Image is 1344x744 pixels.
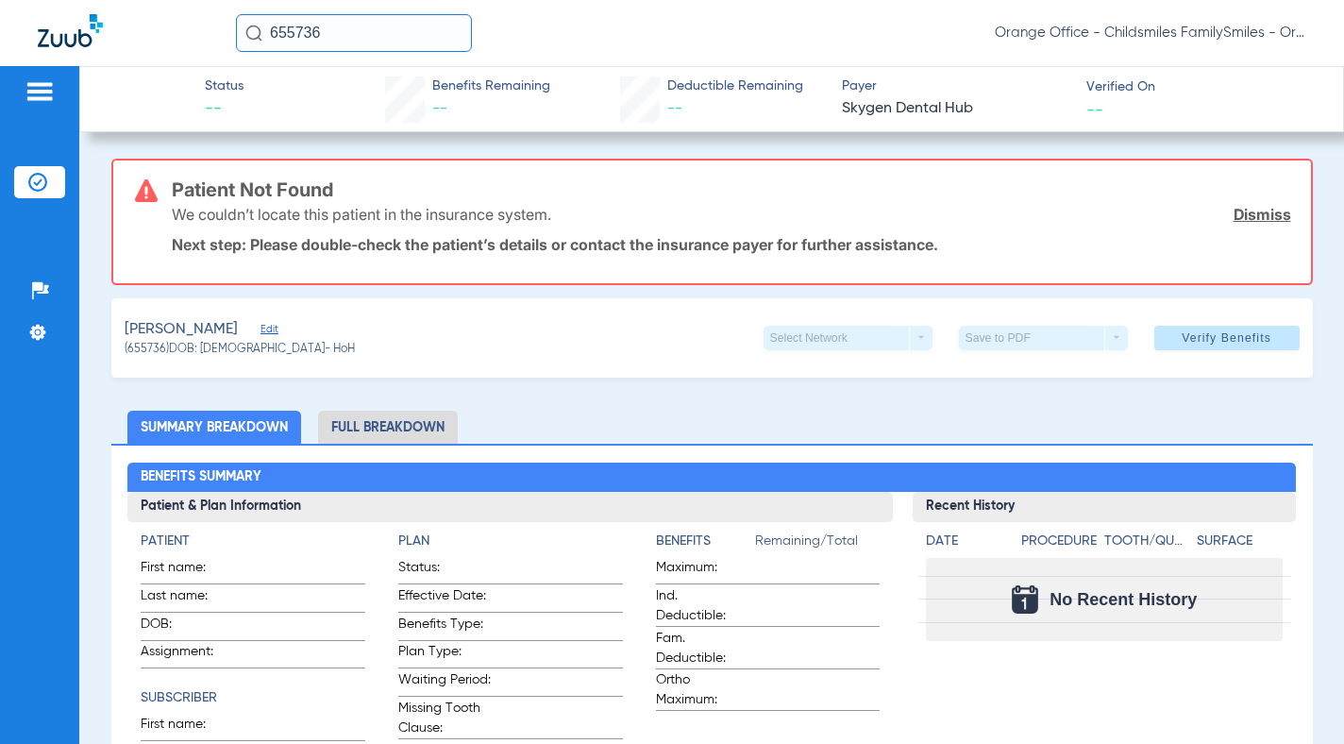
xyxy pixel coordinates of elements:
[141,688,365,708] h4: Subscriber
[926,532,1005,551] h4: Date
[172,180,1291,199] h3: Patient Not Found
[398,586,491,612] span: Effective Date:
[398,558,491,583] span: Status:
[432,101,447,116] span: --
[135,179,158,202] img: error-icon
[1012,585,1038,614] img: Calendar
[656,629,748,668] span: Fam. Deductible:
[1182,330,1271,346] span: Verify Benefits
[141,642,233,668] span: Assignment:
[667,76,803,96] span: Deductible Remaining
[913,492,1296,522] h3: Recent History
[38,14,103,47] img: Zuub Logo
[1086,77,1314,97] span: Verified On
[398,699,491,738] span: Missing Tooth Clause:
[1250,653,1344,744] iframe: Chat Widget
[926,532,1005,558] app-breakdown-title: Date
[398,642,491,668] span: Plan Type:
[260,323,277,341] span: Edit
[125,342,355,359] span: (655736) DOB: [DEMOGRAPHIC_DATA] - HoH
[245,25,262,42] img: Search Icon
[398,615,491,640] span: Benefits Type:
[205,76,244,96] span: Status
[1154,326,1300,350] button: Verify Benefits
[432,76,550,96] span: Benefits Remaining
[141,715,233,740] span: First name:
[141,615,233,640] span: DOB:
[127,492,893,522] h3: Patient & Plan Information
[995,24,1306,42] span: Orange Office - Childsmiles FamilySmiles - Orange St Dental Associates LLC - Orange General DBA A...
[172,205,551,224] p: We couldn’t locate this patient in the insurance system.
[125,318,238,342] span: [PERSON_NAME]
[1050,590,1197,609] span: No Recent History
[667,101,682,116] span: --
[141,558,233,583] span: First name:
[1197,532,1283,558] app-breakdown-title: Surface
[25,80,55,103] img: hamburger-icon
[141,586,233,612] span: Last name:
[656,532,755,558] app-breakdown-title: Benefits
[656,670,748,710] span: Ortho Maximum:
[205,97,244,121] span: --
[1197,532,1283,551] h4: Surface
[1021,532,1098,558] app-breakdown-title: Procedure
[1104,532,1190,558] app-breakdown-title: Tooth/Quad
[172,235,1291,254] p: Next step: Please double-check the patient’s details or contact the insurance payer for further a...
[318,411,458,444] li: Full Breakdown
[656,532,755,551] h4: Benefits
[656,586,748,626] span: Ind. Deductible:
[398,670,491,696] span: Waiting Period:
[1104,532,1190,551] h4: Tooth/Quad
[755,532,881,558] span: Remaining/Total
[1021,532,1098,551] h4: Procedure
[127,463,1296,493] h2: Benefits Summary
[1234,205,1291,224] a: Dismiss
[127,411,301,444] li: Summary Breakdown
[842,97,1069,121] span: Skygen Dental Hub
[398,532,623,551] h4: Plan
[1086,99,1103,119] span: --
[842,76,1069,96] span: Payer
[236,14,472,52] input: Search for patients
[656,558,748,583] span: Maximum:
[141,532,365,551] h4: Patient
